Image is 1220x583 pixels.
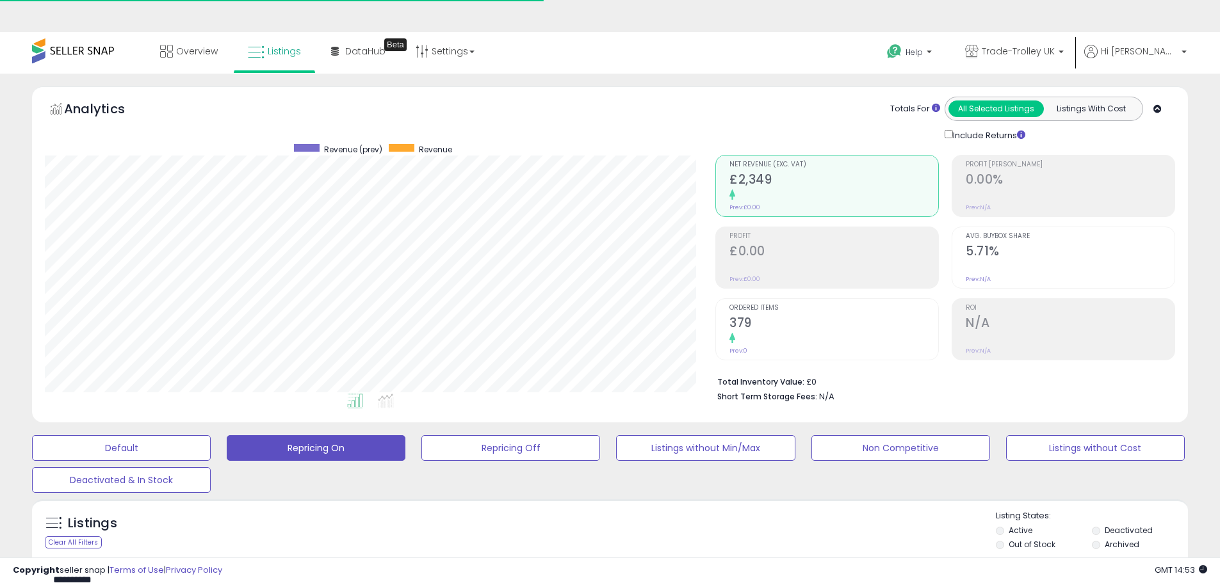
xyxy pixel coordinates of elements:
button: Listings without Cost [1006,435,1185,461]
span: ROI [966,305,1175,312]
h2: £2,349 [729,172,938,189]
div: Totals For [890,103,940,115]
button: Non Competitive [811,435,990,461]
p: Listing States: [996,510,1188,522]
button: Deactivated & In Stock [32,467,211,493]
span: N/A [819,390,834,403]
a: Help [877,34,945,74]
small: Prev: N/A [966,275,991,283]
a: Settings [406,32,484,70]
span: Trade-Trolley UK [982,45,1055,58]
button: Listings With Cost [1043,100,1139,117]
a: Listings [238,32,311,70]
small: Prev: 0 [729,347,747,355]
a: Hi [PERSON_NAME] [1084,45,1187,74]
a: Terms of Use [110,564,164,576]
div: Tooltip anchor [384,38,407,51]
button: Repricing Off [421,435,600,461]
span: 2025-09-12 14:53 GMT [1155,564,1207,576]
h2: £0.00 [729,244,938,261]
span: Revenue (prev) [324,144,382,155]
span: Help [906,47,923,58]
h2: 379 [729,315,938,333]
b: Total Inventory Value: [717,376,804,387]
span: Net Revenue (Exc. VAT) [729,161,938,168]
a: DataHub [321,32,395,70]
span: Hi [PERSON_NAME] [1101,45,1178,58]
span: Ordered Items [729,305,938,312]
span: Profit [PERSON_NAME] [966,161,1175,168]
div: Include Returns [935,127,1041,142]
h2: 5.71% [966,244,1175,261]
div: Clear All Filters [45,536,102,548]
small: Prev: £0.00 [729,275,760,283]
b: Short Term Storage Fees: [717,391,817,402]
span: Avg. Buybox Share [966,233,1175,240]
small: Prev: £0.00 [729,204,760,211]
label: Out of Stock [1009,539,1055,550]
div: seller snap | | [13,564,222,577]
h2: 0.00% [966,172,1175,189]
small: Prev: N/A [966,347,991,355]
label: Deactivated [1105,525,1153,536]
span: DataHub [345,45,386,58]
i: Get Help [886,44,902,60]
span: Overview [176,45,218,58]
a: Privacy Policy [166,564,222,576]
li: £0 [717,373,1166,388]
span: Revenue [419,144,452,155]
span: Listings [268,45,301,58]
h2: N/A [966,315,1175,333]
a: Trade-Trolley UK [956,32,1073,74]
small: Prev: N/A [966,204,991,211]
button: All Selected Listings [948,100,1044,117]
span: Profit [729,233,938,240]
button: Listings without Min/Max [616,435,795,461]
strong: Copyright [13,564,60,576]
label: Active [1009,525,1032,536]
button: Default [32,435,211,461]
label: Archived [1105,539,1139,550]
a: Overview [150,32,227,70]
button: Repricing On [227,435,405,461]
h5: Analytics [64,100,150,121]
h5: Listings [68,515,117,532]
